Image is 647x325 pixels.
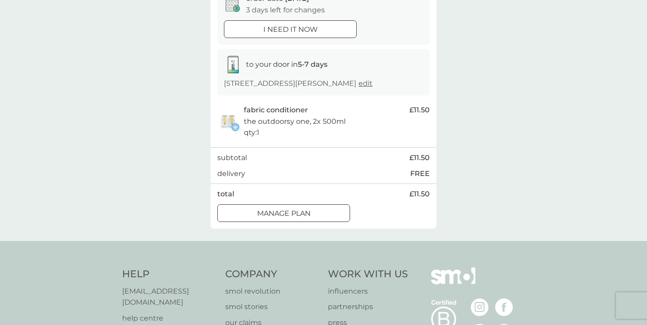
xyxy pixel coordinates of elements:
a: [EMAIL_ADDRESS][DOMAIN_NAME] [122,286,216,308]
span: £11.50 [409,104,430,116]
img: visit the smol Facebook page [495,298,513,316]
img: smol [431,268,475,298]
a: edit [358,79,373,88]
p: i need it now [263,24,318,35]
strong: 5-7 days [298,60,327,69]
p: total [217,188,234,200]
p: fabric conditioner [244,104,308,116]
span: £11.50 [409,152,430,164]
h4: Work With Us [328,268,408,281]
span: £11.50 [409,188,430,200]
button: Manage plan [217,204,350,222]
a: smol stories [225,301,320,313]
button: i need it now [224,20,357,38]
p: qty : 1 [244,127,259,138]
h4: Company [225,268,320,281]
p: 3 days left for changes [246,4,325,16]
p: subtotal [217,152,247,164]
a: influencers [328,286,408,297]
img: visit the smol Instagram page [471,298,489,316]
p: Manage plan [257,208,311,219]
a: partnerships [328,301,408,313]
a: help centre [122,313,216,324]
p: FREE [410,168,430,180]
h4: Help [122,268,216,281]
p: [STREET_ADDRESS][PERSON_NAME] [224,78,373,89]
span: to your door in [246,60,327,69]
p: the outdoorsy one, 2x 500ml [244,116,346,127]
a: smol revolution [225,286,320,297]
p: delivery [217,168,245,180]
